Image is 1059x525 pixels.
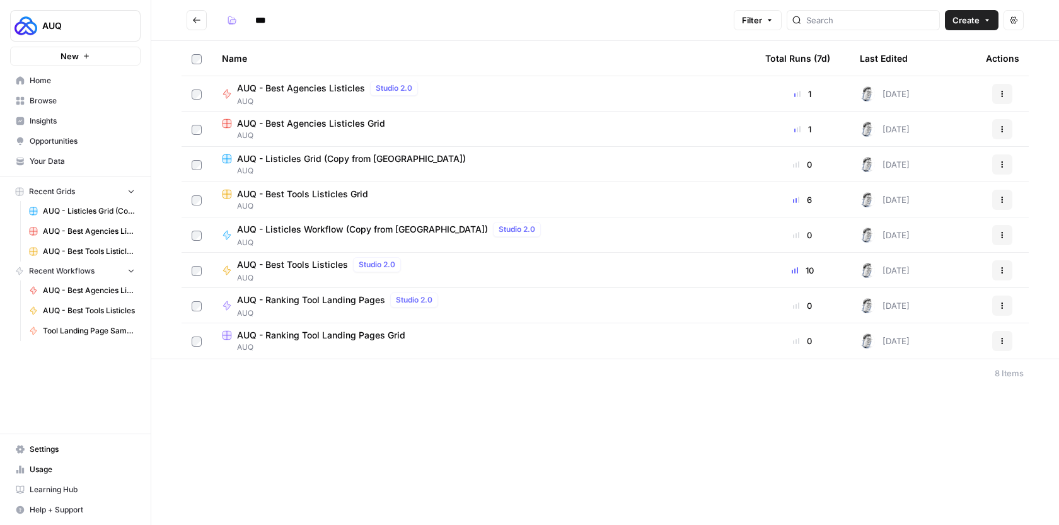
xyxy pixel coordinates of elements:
span: AUQ - Best Agencies Listicles [43,285,135,296]
span: AUQ [222,200,745,212]
span: Create [952,14,980,26]
span: AUQ - Listicles Workflow (Copy from [GEOGRAPHIC_DATA]) [237,223,488,236]
a: AUQ - Best Agencies Listicles Grid [23,221,141,241]
div: [DATE] [860,122,910,137]
span: AUQ - Listicles Grid (Copy from [GEOGRAPHIC_DATA]) [43,205,135,217]
span: Your Data [30,156,135,167]
span: Help + Support [30,504,135,516]
div: [DATE] [860,192,910,207]
span: AUQ [237,308,443,319]
a: AUQ - Best Agencies ListiclesStudio 2.0AUQ [222,81,745,107]
a: AUQ - Best Tools Listicles GridAUQ [222,188,745,212]
a: AUQ - Best Agencies Listicles [23,280,141,301]
span: Studio 2.0 [359,259,395,270]
a: Usage [10,459,141,480]
img: 28dbpmxwbe1lgts1kkshuof3rm4g [860,333,875,349]
span: New [61,50,79,62]
a: AUQ - Ranking Tool Landing Pages GridAUQ [222,329,745,353]
span: AUQ - Best Tools Listicles [237,258,348,271]
div: [DATE] [860,298,910,313]
span: AUQ - Best Tools Listicles Grid [43,246,135,257]
button: Recent Grids [10,182,141,201]
div: [DATE] [860,263,910,278]
a: AUQ - Best Tools Listicles [23,301,141,321]
span: AUQ [42,20,119,32]
a: Insights [10,111,141,131]
span: AUQ [237,96,423,107]
span: Settings [30,444,135,455]
button: Recent Workflows [10,262,141,280]
span: Opportunities [30,136,135,147]
div: 6 [765,193,840,206]
a: AUQ - Best Tools ListiclesStudio 2.0AUQ [222,257,745,284]
div: Name [222,41,745,76]
div: [DATE] [860,86,910,101]
div: 0 [765,299,840,312]
span: AUQ [222,165,745,176]
span: AUQ - Best Tools Listicles Grid [237,188,368,200]
img: 28dbpmxwbe1lgts1kkshuof3rm4g [860,157,875,172]
a: AUQ - Listicles Workflow (Copy from [GEOGRAPHIC_DATA])Studio 2.0AUQ [222,222,745,248]
img: 28dbpmxwbe1lgts1kkshuof3rm4g [860,86,875,101]
a: Opportunities [10,131,141,151]
span: AUQ - Best Agencies Listicles [237,82,365,95]
a: Tool Landing Page Sample - AB [23,321,141,341]
span: Studio 2.0 [396,294,432,306]
span: AUQ [237,237,546,248]
span: Learning Hub [30,484,135,495]
span: AUQ - Ranking Tool Landing Pages [237,294,385,306]
span: AUQ - Listicles Grid (Copy from [GEOGRAPHIC_DATA]) [237,153,466,165]
span: AUQ - Ranking Tool Landing Pages Grid [237,329,405,342]
span: Usage [30,464,135,475]
span: AUQ [237,272,406,284]
div: [DATE] [860,157,910,172]
a: Home [10,71,141,91]
a: AUQ - Listicles Grid (Copy from [GEOGRAPHIC_DATA])AUQ [222,153,745,176]
span: AUQ [222,342,745,353]
a: AUQ - Best Tools Listicles Grid [23,241,141,262]
div: 10 [765,264,840,277]
div: 1 [765,123,840,136]
span: Studio 2.0 [376,83,412,94]
div: Total Runs (7d) [765,41,830,76]
button: Help + Support [10,500,141,520]
button: Filter [734,10,782,30]
img: AUQ Logo [14,14,37,37]
div: 8 Items [995,367,1024,379]
input: Search [806,14,934,26]
div: 0 [765,229,840,241]
button: New [10,47,141,66]
span: AUQ - Best Agencies Listicles Grid [237,117,385,130]
span: Studio 2.0 [499,224,535,235]
span: Recent Workflows [29,265,95,277]
a: Settings [10,439,141,459]
span: AUQ [222,130,745,141]
div: Actions [986,41,1019,76]
span: Tool Landing Page Sample - AB [43,325,135,337]
img: 28dbpmxwbe1lgts1kkshuof3rm4g [860,192,875,207]
span: Recent Grids [29,186,75,197]
span: Filter [742,14,762,26]
a: AUQ - Listicles Grid (Copy from [GEOGRAPHIC_DATA]) [23,201,141,221]
div: 0 [765,158,840,171]
div: [DATE] [860,228,910,243]
a: AUQ - Ranking Tool Landing PagesStudio 2.0AUQ [222,292,745,319]
span: AUQ - Best Tools Listicles [43,305,135,316]
a: Your Data [10,151,141,171]
button: Go back [187,10,207,30]
img: 28dbpmxwbe1lgts1kkshuof3rm4g [860,263,875,278]
button: Create [945,10,998,30]
a: AUQ - Best Agencies Listicles GridAUQ [222,117,745,141]
span: Insights [30,115,135,127]
div: Last Edited [860,41,908,76]
a: Learning Hub [10,480,141,500]
img: 28dbpmxwbe1lgts1kkshuof3rm4g [860,122,875,137]
img: 28dbpmxwbe1lgts1kkshuof3rm4g [860,298,875,313]
span: Home [30,75,135,86]
div: [DATE] [860,333,910,349]
div: 1 [765,88,840,100]
img: 28dbpmxwbe1lgts1kkshuof3rm4g [860,228,875,243]
span: Browse [30,95,135,107]
div: 0 [765,335,840,347]
a: Browse [10,91,141,111]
